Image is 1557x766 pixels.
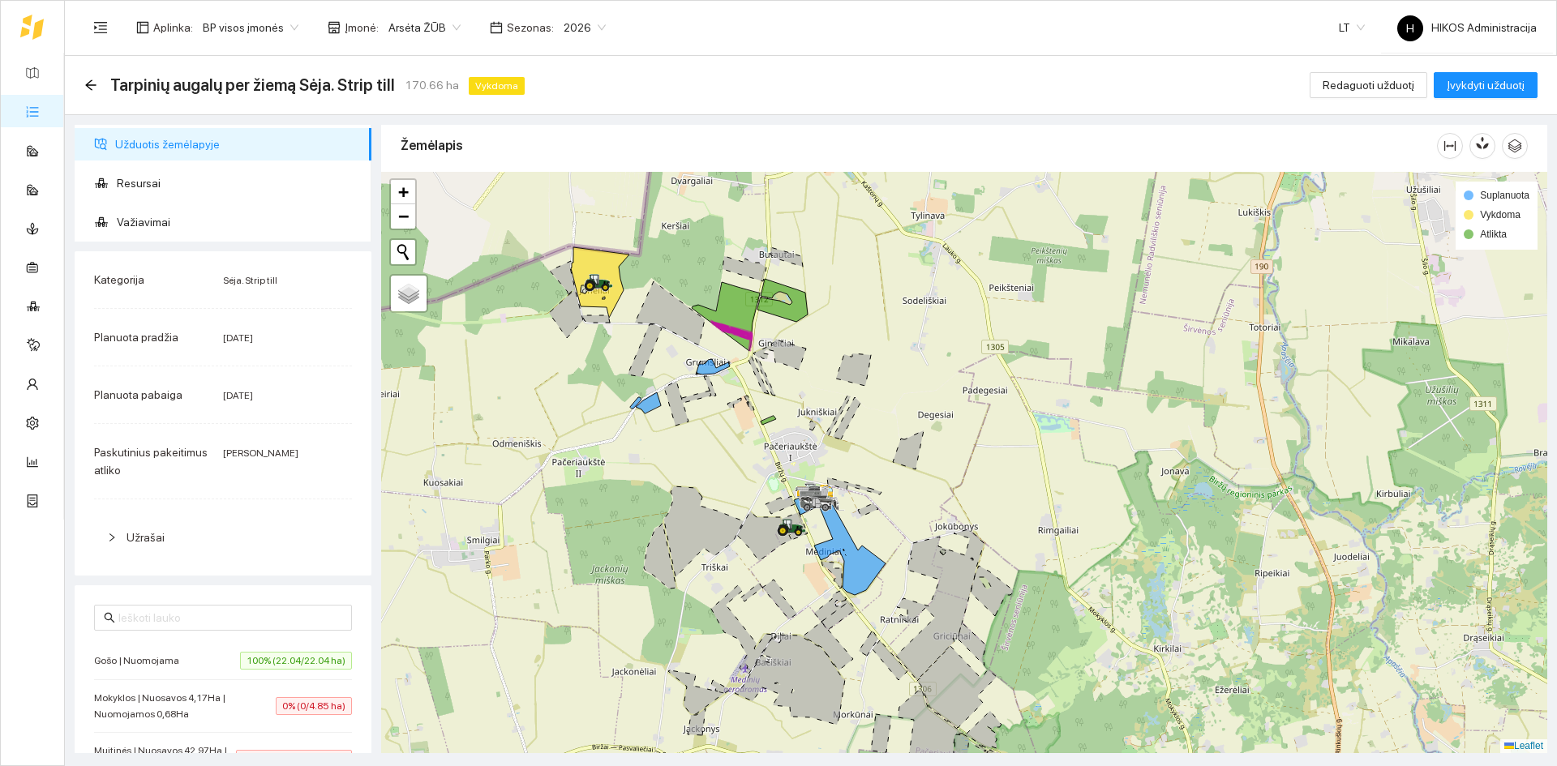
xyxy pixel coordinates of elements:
span: right [107,533,117,542]
span: Arsėta ŽŪB [388,15,461,40]
button: menu-unfold [84,11,117,44]
a: Leaflet [1504,740,1543,751]
span: search [104,612,115,623]
input: Ieškoti lauko [118,609,342,627]
span: Važiavimai [117,206,358,238]
span: column-width [1438,139,1462,152]
span: Planuota pabaiga [94,388,182,401]
a: Zoom in [391,180,415,204]
span: calendar [490,21,503,34]
span: Sėja. Strip till [223,275,277,286]
button: Įvykdyti užduotį [1434,72,1538,98]
div: Užrašai [94,519,352,556]
span: BP visos įmonės [203,15,298,40]
span: menu-unfold [93,20,108,35]
div: Atgal [84,79,97,92]
span: arrow-left [84,79,97,92]
span: Resursai [117,167,358,199]
span: Aplinka : [153,19,193,36]
span: Suplanuota [1480,190,1529,201]
span: 0% (0/4.85 ha) [276,697,352,715]
span: 170.66 ha [405,76,459,94]
span: HIKOS Administracija [1397,21,1537,34]
span: 100% (22.04/22.04 ha) [240,652,352,670]
span: Planuota pradžia [94,331,178,344]
span: Tarpinių augalų per žiemą Sėja. Strip till [110,72,395,98]
div: Žemėlapis [401,122,1437,169]
span: [PERSON_NAME] [223,447,298,459]
button: Initiate a new search [391,240,415,264]
a: Layers [391,276,427,311]
span: Kategorija [94,273,144,286]
span: [DATE] [223,390,253,401]
span: Sezonas : [507,19,554,36]
span: H [1406,15,1414,41]
span: + [398,182,409,202]
button: column-width [1437,133,1463,159]
span: Redaguoti užduotį [1323,76,1414,94]
span: Vykdoma [1480,209,1521,220]
span: Gošo | Nuomojama [94,653,187,669]
span: Atlikta [1480,229,1507,240]
span: Užrašai [127,531,165,544]
span: Įvykdyti užduotį [1447,76,1525,94]
span: Įmonė : [345,19,379,36]
span: 2026 [564,15,606,40]
span: layout [136,21,149,34]
span: Vykdoma [469,77,525,95]
span: LT [1339,15,1365,40]
a: Redaguoti užduotį [1310,79,1427,92]
a: Zoom out [391,204,415,229]
span: Paskutinius pakeitimus atliko [94,446,208,477]
span: shop [328,21,341,34]
span: Mokyklos | Nuosavos 4,17Ha | Nuomojamos 0,68Ha [94,690,276,722]
span: [DATE] [223,332,253,344]
button: Redaguoti užduotį [1310,72,1427,98]
span: Užduotis žemėlapyje [115,128,358,160]
span: − [398,206,409,226]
